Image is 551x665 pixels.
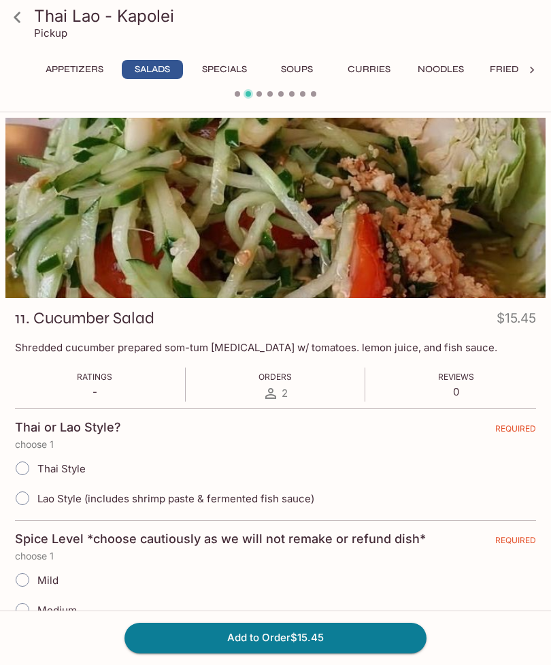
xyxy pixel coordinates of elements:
h4: Spice Level *choose cautiously as we will not remake or refund dish* [15,532,426,547]
span: Orders [258,372,292,382]
div: 11. Cucumber Salad [5,118,546,298]
p: - [77,385,112,398]
span: 2 [282,387,288,400]
h4: Thai or Lao Style? [15,420,121,435]
button: Soups [266,60,327,79]
button: Appetizers [38,60,111,79]
p: Shredded cucumber prepared som-tum [MEDICAL_DATA] w/ tomatoes. lemon juice, and fish sauce. [15,341,536,354]
span: Thai Style [37,462,86,475]
h4: $15.45 [497,308,536,334]
p: Pickup [34,27,67,39]
button: Salads [122,60,183,79]
p: choose 1 [15,551,536,562]
button: Fried Rice [482,60,551,79]
span: Ratings [77,372,112,382]
button: Add to Order$15.45 [124,623,427,653]
span: REQUIRED [495,423,536,439]
span: REQUIRED [495,535,536,551]
button: Specials [194,60,255,79]
h3: 11. Cucumber Salad [15,308,154,329]
p: choose 1 [15,439,536,450]
button: Noodles [410,60,471,79]
span: Reviews [438,372,474,382]
button: Curries [338,60,399,79]
h3: Thai Lao - Kapolei [34,5,540,27]
span: Mild [37,574,59,587]
span: Medium [37,604,77,617]
span: Lao Style (includes shrimp paste & fermented fish sauce) [37,492,314,505]
p: 0 [438,385,474,398]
